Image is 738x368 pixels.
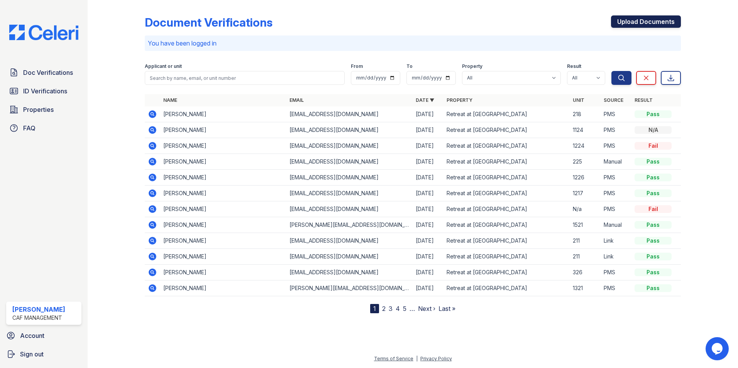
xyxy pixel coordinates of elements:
td: [EMAIL_ADDRESS][DOMAIN_NAME] [286,170,413,186]
td: [EMAIL_ADDRESS][DOMAIN_NAME] [286,122,413,138]
td: [DATE] [413,186,443,201]
td: [PERSON_NAME] [160,138,286,154]
td: [DATE] [413,201,443,217]
td: [DATE] [413,217,443,233]
td: [PERSON_NAME] [160,280,286,296]
a: Unit [573,97,584,103]
td: Retreat at [GEOGRAPHIC_DATA] [443,249,570,265]
td: PMS [601,106,631,122]
td: Retreat at [GEOGRAPHIC_DATA] [443,265,570,280]
td: PMS [601,280,631,296]
td: PMS [601,170,631,186]
div: Document Verifications [145,15,273,29]
td: PMS [601,122,631,138]
a: 5 [403,305,406,312]
td: [EMAIL_ADDRESS][DOMAIN_NAME] [286,138,413,154]
a: 3 [389,305,393,312]
td: 1224 [570,138,601,154]
td: Manual [601,154,631,170]
td: 1521 [570,217,601,233]
td: 211 [570,249,601,265]
td: [EMAIL_ADDRESS][DOMAIN_NAME] [286,154,413,170]
td: Retreat at [GEOGRAPHIC_DATA] [443,217,570,233]
td: PMS [601,201,631,217]
td: [EMAIL_ADDRESS][DOMAIN_NAME] [286,186,413,201]
a: Last » [438,305,455,312]
label: Result [567,63,581,69]
a: Result [635,97,653,103]
div: [PERSON_NAME] [12,305,65,314]
a: Account [3,328,85,343]
td: [PERSON_NAME] [160,201,286,217]
td: PMS [601,265,631,280]
td: 218 [570,106,601,122]
div: Pass [635,284,672,292]
div: CAF Management [12,314,65,322]
td: Retreat at [GEOGRAPHIC_DATA] [443,170,570,186]
td: Retreat at [GEOGRAPHIC_DATA] [443,154,570,170]
a: 2 [382,305,386,312]
label: From [351,63,363,69]
a: Source [604,97,623,103]
div: Fail [635,205,672,213]
a: Sign out [3,346,85,362]
td: [PERSON_NAME] [160,265,286,280]
div: Pass [635,174,672,181]
a: Property [447,97,472,103]
td: [EMAIL_ADDRESS][DOMAIN_NAME] [286,249,413,265]
td: [DATE] [413,249,443,265]
td: [DATE] [413,138,443,154]
div: Pass [635,221,672,229]
span: ID Verifications [23,86,67,96]
td: [DATE] [413,265,443,280]
td: [PERSON_NAME] [160,106,286,122]
a: Privacy Policy [420,356,452,361]
td: 1226 [570,170,601,186]
td: Retreat at [GEOGRAPHIC_DATA] [443,122,570,138]
td: [EMAIL_ADDRESS][DOMAIN_NAME] [286,201,413,217]
input: Search by name, email, or unit number [145,71,345,85]
td: 1124 [570,122,601,138]
div: Fail [635,142,672,150]
td: Retreat at [GEOGRAPHIC_DATA] [443,138,570,154]
td: Manual [601,217,631,233]
td: 1321 [570,280,601,296]
span: Properties [23,105,54,114]
td: [PERSON_NAME] [160,217,286,233]
span: Doc Verifications [23,68,73,77]
div: Pass [635,237,672,245]
td: [DATE] [413,154,443,170]
td: [PERSON_NAME] [160,122,286,138]
a: Email [289,97,304,103]
div: Pass [635,158,672,165]
div: Pass [635,268,672,276]
iframe: chat widget [706,337,730,360]
td: [PERSON_NAME][EMAIL_ADDRESS][DOMAIN_NAME] [286,280,413,296]
td: 211 [570,233,601,249]
div: | [416,356,418,361]
td: [DATE] [413,122,443,138]
td: Retreat at [GEOGRAPHIC_DATA] [443,201,570,217]
td: Retreat at [GEOGRAPHIC_DATA] [443,106,570,122]
span: Sign out [20,349,44,359]
label: Applicant or unit [145,63,182,69]
span: FAQ [23,123,36,133]
td: N/a [570,201,601,217]
td: [DATE] [413,280,443,296]
td: Retreat at [GEOGRAPHIC_DATA] [443,280,570,296]
td: [DATE] [413,106,443,122]
a: Upload Documents [611,15,681,28]
div: 1 [370,304,379,313]
td: Retreat at [GEOGRAPHIC_DATA] [443,233,570,249]
label: To [406,63,413,69]
td: [EMAIL_ADDRESS][DOMAIN_NAME] [286,106,413,122]
td: [EMAIL_ADDRESS][DOMAIN_NAME] [286,233,413,249]
a: Next › [418,305,435,312]
td: [EMAIL_ADDRESS][DOMAIN_NAME] [286,265,413,280]
div: Pass [635,110,672,118]
td: [PERSON_NAME][EMAIL_ADDRESS][DOMAIN_NAME] [286,217,413,233]
img: CE_Logo_Blue-a8612792a0a2168367f1c8372b55b34899dd931a85d93a1a3d3e32e68fde9ad4.png [3,25,85,40]
td: 225 [570,154,601,170]
label: Property [462,63,482,69]
div: Pass [635,189,672,197]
